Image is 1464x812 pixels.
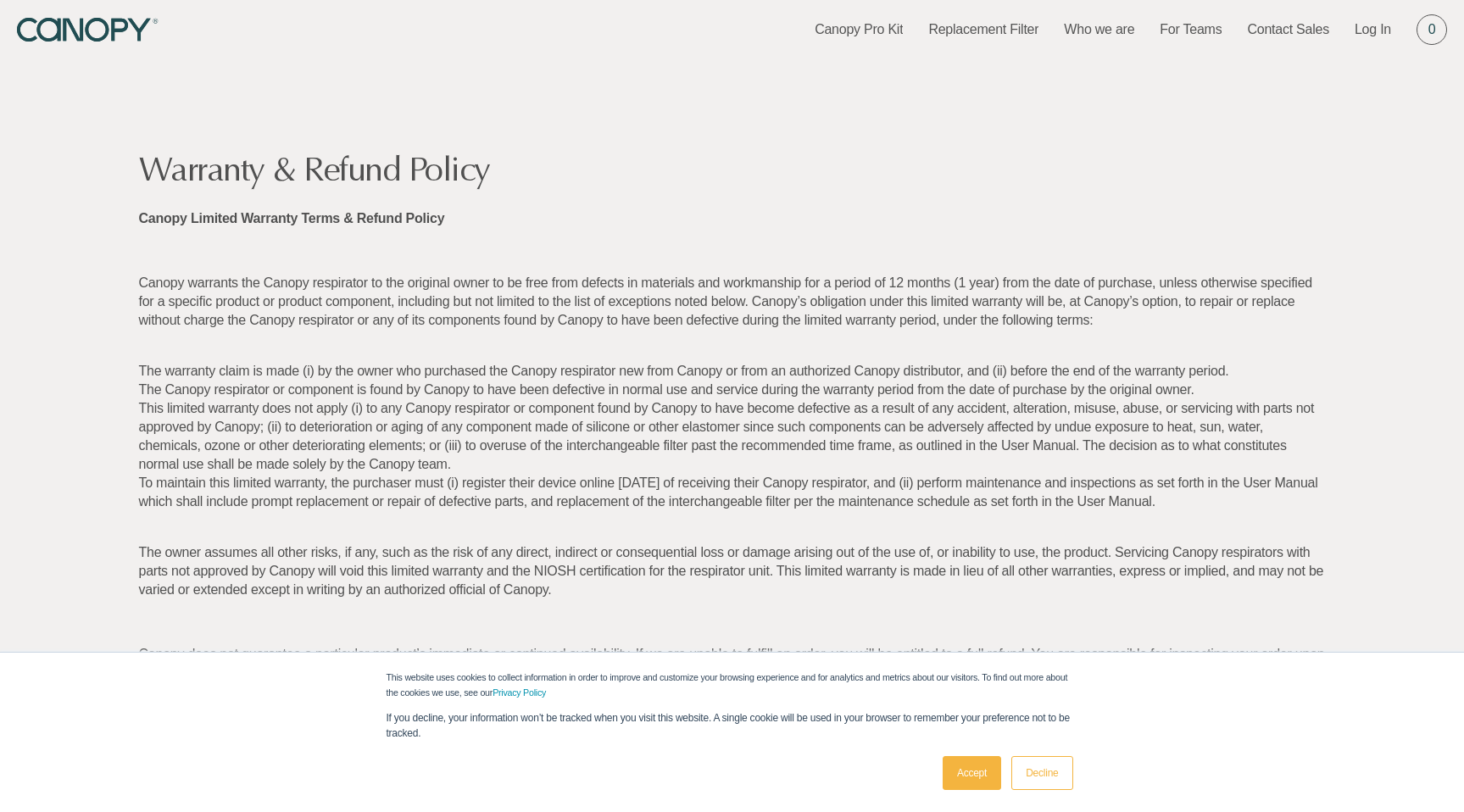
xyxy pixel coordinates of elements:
[139,647,1325,698] span: Canopy does not guarantee a particular product’s immediate or continued availability. If we are u...
[139,364,1229,378] span: The warranty claim is made (i) by the owner who purchased the Canopy respirator new from Canopy o...
[1247,20,1329,39] a: Contact Sales
[139,476,1318,509] span: To maintain this limited warranty, the purchaser must (i) register their device online [DATE] of ...
[493,687,546,698] a: Privacy Policy
[1428,20,1436,39] span: 0
[139,275,1313,327] span: Canopy warrants the Canopy respirator to the original owner to be free from defects in materials ...
[1160,20,1222,39] a: For Teams
[928,20,1038,39] a: Replacement Filter
[387,710,1078,741] p: If you decline, your information won’t be tracked when you visit this website. A single cookie wi...
[139,545,1324,597] span: The owner assumes all other risks, if any, such as the risk of any direct, indirect or consequent...
[1417,14,1447,45] a: 0
[139,382,1194,397] span: The Canopy respirator or component is found by Canopy to have been defective in normal use and se...
[387,672,1068,698] span: This website uses cookies to collect information in order to improve and customize your browsing ...
[1011,756,1072,790] a: Decline
[139,153,1326,186] h1: Warranty & Refund Policy
[943,756,1001,790] a: Accept
[139,401,1315,471] span: This limited warranty does not apply (i) to any Canopy respirator or component found by Canopy to...
[815,20,903,39] a: Canopy Pro Kit
[1064,20,1134,39] a: Who we are
[139,211,445,225] b: Canopy Limited Warranty Terms & Refund Policy
[1355,20,1391,39] a: Log In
